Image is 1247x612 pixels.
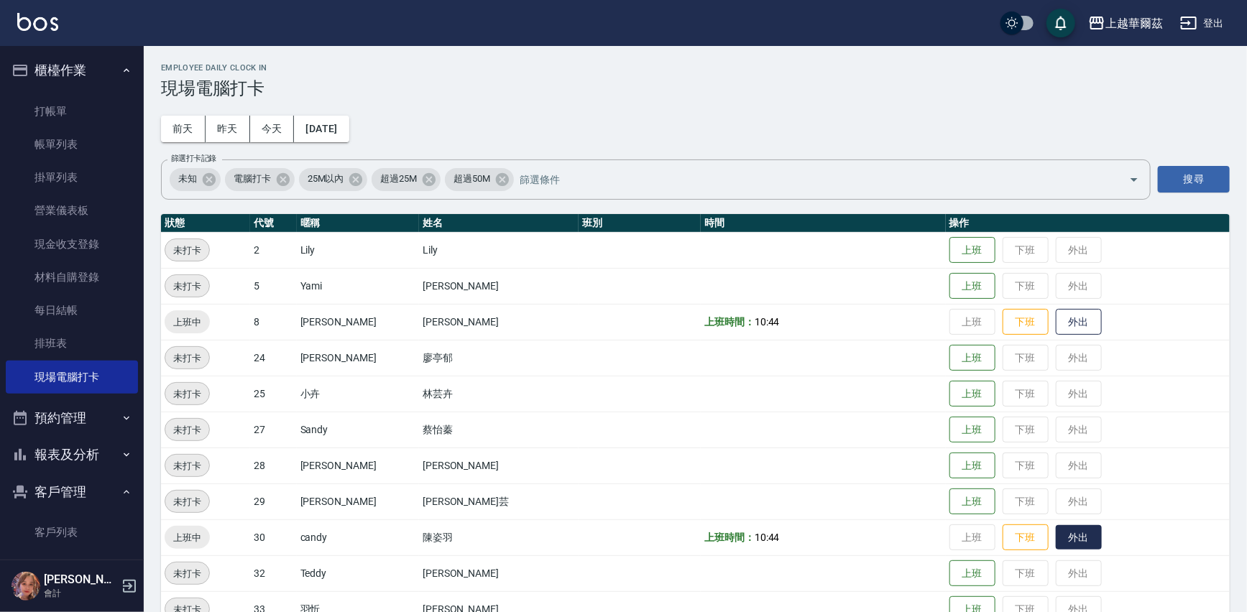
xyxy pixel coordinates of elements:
button: 搜尋 [1158,166,1230,193]
td: [PERSON_NAME] [297,304,419,340]
span: 25M以內 [299,172,353,186]
span: 未打卡 [165,279,209,294]
input: 篩選條件 [516,167,1104,192]
span: 未打卡 [165,422,209,437]
th: 班別 [579,214,701,233]
td: Sandy [297,412,419,448]
button: 下班 [1003,524,1049,551]
h3: 現場電腦打卡 [161,78,1230,98]
button: 報表及分析 [6,436,138,473]
button: 上班 [949,488,995,515]
button: 外出 [1056,525,1102,550]
button: 櫃檯作業 [6,52,138,89]
span: 電腦打卡 [225,172,280,186]
button: Open [1123,168,1146,191]
span: 上班中 [165,315,210,330]
a: 帳單列表 [6,128,138,161]
button: 登出 [1174,10,1230,37]
th: 時間 [701,214,946,233]
td: [PERSON_NAME] [419,268,579,304]
td: Lily [419,232,579,268]
td: [PERSON_NAME] [297,448,419,483]
button: 上班 [949,273,995,300]
div: 電腦打卡 [225,168,295,191]
span: 未打卡 [165,458,209,473]
td: [PERSON_NAME] [419,304,579,340]
h2: Employee Daily Clock In [161,63,1230,73]
td: 林芸卉 [419,376,579,412]
a: 現場電腦打卡 [6,361,138,394]
td: 陳姿羽 [419,519,579,555]
a: 卡券管理 [6,550,138,583]
span: 超過50M [445,172,499,186]
p: 會計 [44,587,117,600]
td: candy [297,519,419,555]
a: 每日結帳 [6,294,138,327]
button: 客戶管理 [6,473,138,511]
div: 25M以內 [299,168,368,191]
button: 上越華爾茲 [1082,9,1169,38]
div: 上越華爾茲 [1105,14,1163,32]
td: 27 [250,412,297,448]
span: 未打卡 [165,243,209,258]
td: Teddy [297,555,419,591]
span: 未打卡 [165,494,209,509]
span: 未知 [170,172,206,186]
td: 29 [250,483,297,519]
td: [PERSON_NAME] [419,555,579,591]
span: 10:44 [755,316,780,328]
td: [PERSON_NAME] [297,340,419,376]
button: 預約管理 [6,399,138,437]
td: 25 [250,376,297,412]
td: 24 [250,340,297,376]
span: 10:44 [755,532,780,543]
b: 上班時間： [704,532,755,543]
th: 姓名 [419,214,579,233]
a: 打帳單 [6,95,138,128]
button: save [1046,9,1075,37]
span: 未打卡 [165,566,209,581]
button: 上班 [949,381,995,407]
th: 操作 [946,214,1230,233]
td: Yami [297,268,419,304]
td: 8 [250,304,297,340]
button: 前天 [161,116,206,142]
button: 今天 [250,116,295,142]
td: 30 [250,519,297,555]
th: 暱稱 [297,214,419,233]
td: 32 [250,555,297,591]
div: 超過50M [445,168,514,191]
img: Person [11,572,40,601]
a: 營業儀表板 [6,194,138,227]
b: 上班時間： [704,316,755,328]
td: 2 [250,232,297,268]
th: 狀態 [161,214,250,233]
a: 排班表 [6,327,138,360]
div: 超過25M [372,168,441,191]
button: 上班 [949,417,995,443]
a: 客戶列表 [6,516,138,549]
button: 昨天 [206,116,250,142]
span: 超過25M [372,172,425,186]
img: Logo [17,13,58,31]
label: 篩選打卡記錄 [171,153,216,164]
td: [PERSON_NAME]芸 [419,483,579,519]
td: [PERSON_NAME] [419,448,579,483]
td: 廖亭郁 [419,340,579,376]
div: 未知 [170,168,221,191]
a: 掛單列表 [6,161,138,194]
span: 未打卡 [165,351,209,366]
button: 下班 [1003,309,1049,335]
button: 上班 [949,345,995,371]
button: 上班 [949,237,995,264]
h5: [PERSON_NAME] [44,572,117,587]
a: 現金收支登錄 [6,228,138,261]
td: 蔡怡蓁 [419,412,579,448]
button: 外出 [1056,309,1102,335]
td: Lily [297,232,419,268]
a: 材料自購登錄 [6,261,138,294]
span: 未打卡 [165,386,209,402]
button: 上班 [949,560,995,587]
span: 上班中 [165,530,210,545]
td: 小卉 [297,376,419,412]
